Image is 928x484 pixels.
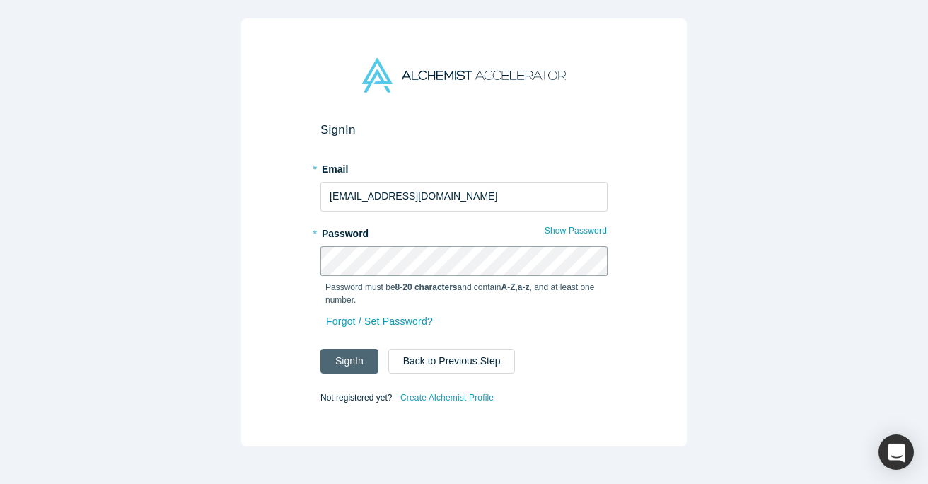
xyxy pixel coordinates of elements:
label: Password [320,221,608,241]
a: Forgot / Set Password? [325,309,434,334]
span: Not registered yet? [320,392,392,402]
strong: A-Z [501,282,516,292]
button: SignIn [320,349,378,374]
button: Back to Previous Step [388,349,516,374]
a: Create Alchemist Profile [400,388,494,407]
strong: 8-20 characters [395,282,458,292]
p: Password must be and contain , , and at least one number. [325,281,603,306]
strong: a-z [518,282,530,292]
label: Email [320,157,608,177]
h2: Sign In [320,122,608,137]
button: Show Password [544,221,608,240]
img: Alchemist Accelerator Logo [362,58,566,93]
